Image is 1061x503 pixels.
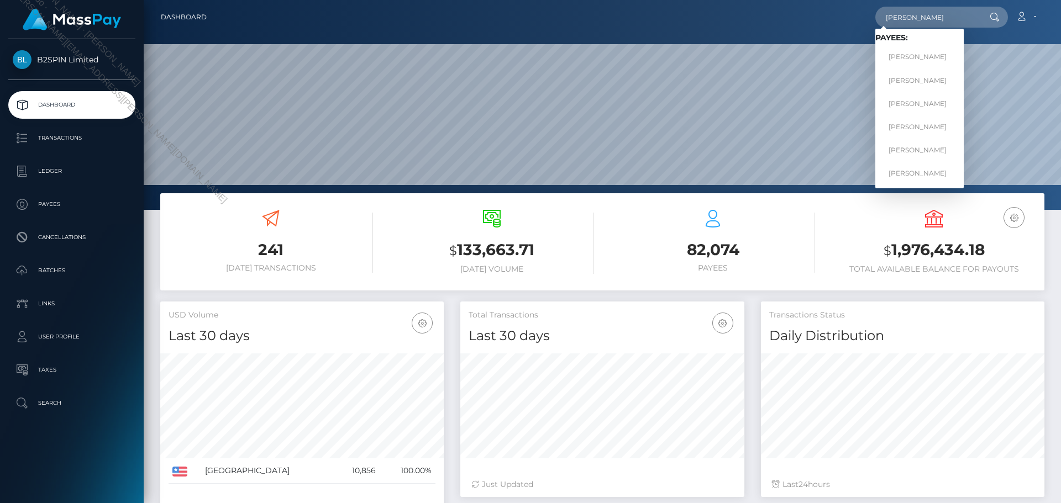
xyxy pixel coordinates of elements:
h3: 1,976,434.18 [832,239,1036,262]
a: Cancellations [8,224,135,251]
td: 10,856 [334,458,380,484]
h6: Total Available Balance for Payouts [832,264,1036,274]
a: Transactions [8,124,135,152]
small: $ [449,243,457,258]
a: [PERSON_NAME] [875,117,964,137]
div: Last hours [772,479,1033,490]
span: 24 [799,479,808,489]
a: Search [8,389,135,417]
td: [GEOGRAPHIC_DATA] [201,458,334,484]
p: Ledger [13,163,131,179]
h5: Transactions Status [769,310,1036,321]
h5: USD Volume [169,310,435,321]
a: [PERSON_NAME] [875,93,964,114]
p: Dashboard [13,97,131,113]
img: US.png [172,467,187,476]
h6: [DATE] Transactions [169,263,373,273]
p: User Profile [13,329,131,345]
a: [PERSON_NAME] [875,163,964,184]
span: B2SPIN Limited [8,55,135,65]
small: $ [884,243,891,258]
h6: [DATE] Volume [390,264,594,274]
h5: Total Transactions [469,310,736,321]
h3: 241 [169,239,373,261]
a: Dashboard [161,6,207,29]
a: [PERSON_NAME] [875,70,964,91]
a: Payees [8,190,135,218]
a: Links [8,290,135,317]
h6: Payees [611,263,815,273]
p: Links [13,295,131,312]
p: Payees [13,196,131,213]
a: Ledger [8,157,135,185]
h3: 82,074 [611,239,815,261]
td: 100.00% [380,458,435,484]
a: [PERSON_NAME] [875,47,964,67]
h4: Last 30 days [469,326,736,346]
p: Search [13,395,131,411]
p: Transactions [13,130,131,146]
h6: Payees: [875,33,964,43]
a: User Profile [8,323,135,351]
a: Taxes [8,356,135,384]
p: Batches [13,262,131,279]
a: Batches [8,257,135,284]
img: B2SPIN Limited [13,50,31,69]
input: Search... [875,7,979,28]
a: [PERSON_NAME] [875,140,964,161]
a: Dashboard [8,91,135,119]
p: Taxes [13,362,131,378]
h4: Daily Distribution [769,326,1036,346]
img: MassPay Logo [23,9,121,30]
h4: Last 30 days [169,326,435,346]
h3: 133,663.71 [390,239,594,262]
div: Just Updated [471,479,733,490]
p: Cancellations [13,229,131,246]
